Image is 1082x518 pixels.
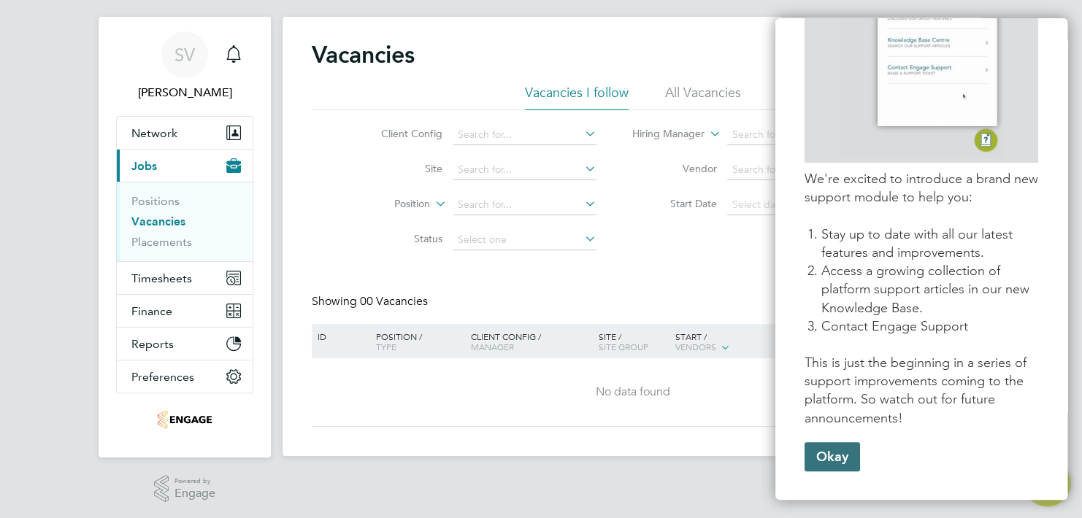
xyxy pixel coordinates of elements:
label: Hiring Manager [621,127,705,142]
li: Vacancies I follow [525,84,629,110]
label: Vendor [633,162,717,175]
label: Site [358,162,442,175]
nav: Main navigation [99,17,271,457]
li: Access a growing collection of platform support articles in our new Knowledge Base. [821,262,1038,317]
li: Stay up to date with all our latest features and improvements. [821,225,1038,262]
a: Vacancies [131,214,185,228]
input: Search for... [453,160,596,180]
span: Reports [131,337,174,351]
div: Client Config / [467,324,595,359]
span: Manager [471,341,514,352]
label: Client Config [358,127,442,140]
span: 00 Vacancies [360,294,428,309]
div: ID [314,324,365,349]
div: Showing [312,294,431,309]
span: Network [131,126,177,140]
a: Go to account details [116,31,253,101]
a: Go to home page [116,408,253,431]
p: We're excited to introduce a brand new support module to help you: [805,170,1038,206]
a: Positions [131,194,180,208]
span: Site Group [599,341,648,352]
h2: Vacancies [312,40,415,69]
span: Select date [732,198,785,211]
div: No data found [314,384,952,400]
span: Finance [131,304,172,318]
input: Select one [453,230,596,250]
input: Search for... [727,160,871,180]
span: Preferences [131,370,194,384]
div: Start / [671,324,773,360]
button: Okay [805,442,860,471]
div: Site / [595,324,672,359]
label: Position [346,197,430,212]
li: Contact Engage Support [821,317,1038,336]
a: Placements [131,235,192,249]
li: All Vacancies [665,84,741,110]
div: Reqd [773,324,811,349]
span: Sean Van Sittert [116,84,253,101]
input: Search for... [453,195,596,215]
span: Engage [174,487,215,500]
span: Powered by [174,475,215,487]
input: Search for... [727,125,871,145]
span: Timesheets [131,271,192,285]
span: Type [376,341,396,352]
img: secureaccessltd-logo-retina.png [157,408,212,431]
input: Search for... [453,125,596,145]
span: Jobs [131,159,157,173]
p: This is just the beginning in a series of support improvements coming to the platform. So watch o... [805,354,1038,428]
div: Position / [365,324,467,359]
label: Status [358,232,442,245]
span: Vendors [675,341,715,352]
span: SV [174,45,195,64]
label: Start Date [633,197,717,210]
